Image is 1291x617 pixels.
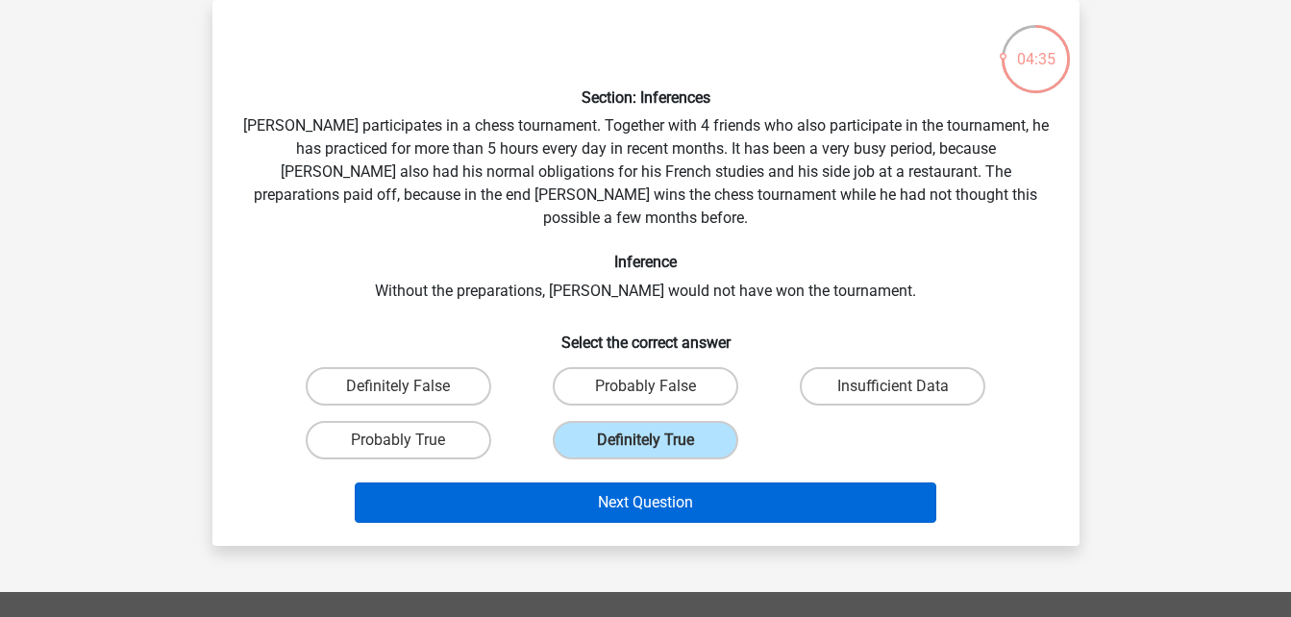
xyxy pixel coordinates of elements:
div: [PERSON_NAME] participates in a chess tournament. Together with 4 friends who also participate in... [220,15,1072,531]
h6: Section: Inferences [243,88,1049,107]
label: Probably False [553,367,738,406]
h6: Inference [243,253,1049,271]
button: Next Question [355,482,936,523]
h6: Select the correct answer [243,318,1049,352]
label: Probably True [306,421,491,459]
label: Definitely True [553,421,738,459]
label: Definitely False [306,367,491,406]
label: Insufficient Data [800,367,985,406]
div: 04:35 [1000,23,1072,71]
